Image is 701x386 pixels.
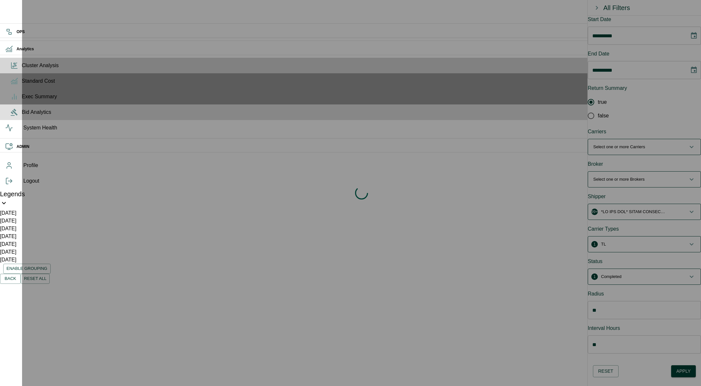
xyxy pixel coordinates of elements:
[17,144,696,150] h6: ADMIN
[22,62,696,69] span: Cluster Analysis
[17,29,696,35] h6: OPS
[17,46,696,52] h6: Analytics
[22,93,696,101] span: Exec Summary
[22,77,696,85] span: Standard Cost
[22,108,696,116] span: Bid Analytics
